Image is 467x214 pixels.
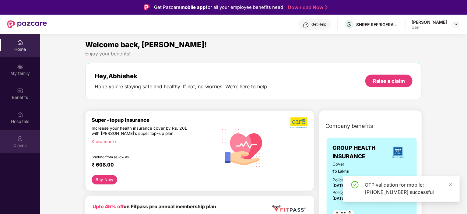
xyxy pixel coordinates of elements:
span: close [449,182,453,187]
img: svg+xml;base64,PHN2ZyBpZD0iQmVuZWZpdHMiIHhtbG5zPSJodHRwOi8vd3d3LnczLm9yZy8yMDAwL3N2ZyIgd2lkdGg9Ij... [17,88,23,94]
div: [PERSON_NAME] [412,19,447,25]
b: Upto 45% off [93,204,124,209]
div: Enjoy your benefits! [85,51,422,57]
div: Starting from as low as [92,155,192,159]
b: on Fitpass pro annual membership plan [93,204,216,209]
div: Super-topup Insurance [92,117,218,123]
img: svg+xml;base64,PHN2ZyB3aWR0aD0iMjAiIGhlaWdodD0iMjAiIHZpZXdCb3g9IjAgMCAyMCAyMCIgZmlsbD0ibm9uZSIgeG... [17,64,23,70]
button: Buy Now [92,175,118,184]
span: [DATE] [333,196,346,201]
img: insurerLogo [390,144,406,160]
img: svg+xml;base64,PHN2ZyBpZD0iSGVscC0zMngzMiIgeG1sbnM9Imh0dHA6Ly93d3cudzMub3JnLzIwMDAvc3ZnIiB3aWR0aD... [303,22,309,28]
div: OTP validation for mobile: [PHONE_NUMBER] successful [365,181,452,196]
div: Know more [92,139,214,143]
div: Policy issued [333,177,358,183]
div: Get Pazcare for all your employee benefits need [154,4,283,11]
div: SHREE REFRIGERATIONS LIMITED [356,22,399,27]
img: svg+xml;base64,PHN2ZyB4bWxucz0iaHR0cDovL3d3dy53My5vcmcvMjAwMC9zdmciIHhtbG5zOnhsaW5rPSJodHRwOi8vd3... [218,118,272,174]
a: Download Now [288,4,326,11]
img: svg+xml;base64,PHN2ZyBpZD0iSG9tZSIgeG1sbnM9Imh0dHA6Ly93d3cudzMub3JnLzIwMDAvc3ZnIiB3aWR0aD0iMjAiIG... [17,40,23,46]
strong: mobile app [181,4,206,10]
span: ₹5 Lakhs [333,168,374,174]
div: Hey, Abhishek [95,72,269,80]
div: Get Help [311,22,326,27]
span: check-circle [351,181,359,188]
span: Company benefits [325,122,374,130]
div: User [412,25,447,30]
span: Welcome back, [PERSON_NAME]! [85,40,207,49]
img: b5dec4f62d2307b9de63beb79f102df3.png [290,117,308,128]
img: svg+xml;base64,PHN2ZyBpZD0iRHJvcGRvd24tMzJ4MzIiIHhtbG5zPSJodHRwOi8vd3d3LnczLm9yZy8yMDAwL3N2ZyIgd2... [454,22,458,27]
span: [DATE] [333,183,346,188]
span: Cover [333,161,374,167]
div: Increase your health insurance cover by Rs. 20L with [PERSON_NAME]’s super top-up plan. [92,126,191,137]
img: Logo [144,4,150,10]
img: svg+xml;base64,PHN2ZyBpZD0iSG9zcGl0YWxzIiB4bWxucz0iaHR0cDovL3d3dy53My5vcmcvMjAwMC9zdmciIHdpZHRoPS... [17,112,23,118]
div: ₹ 608.00 [92,162,212,169]
img: svg+xml;base64,PHN2ZyBpZD0iQ2xhaW0iIHhtbG5zPSJodHRwOi8vd3d3LnczLm9yZy8yMDAwL3N2ZyIgd2lkdGg9IjIwIi... [17,136,23,142]
div: Policy Expiry [333,189,358,196]
span: GROUP HEALTH INSURANCE [333,144,385,161]
span: S [347,21,351,28]
img: Stroke [325,4,328,11]
div: Raise a claim [373,78,405,84]
span: right [114,140,117,144]
div: Hope you’re staying safe and healthy. If not, no worries. We’re here to help. [95,83,269,90]
img: New Pazcare Logo [7,20,47,28]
